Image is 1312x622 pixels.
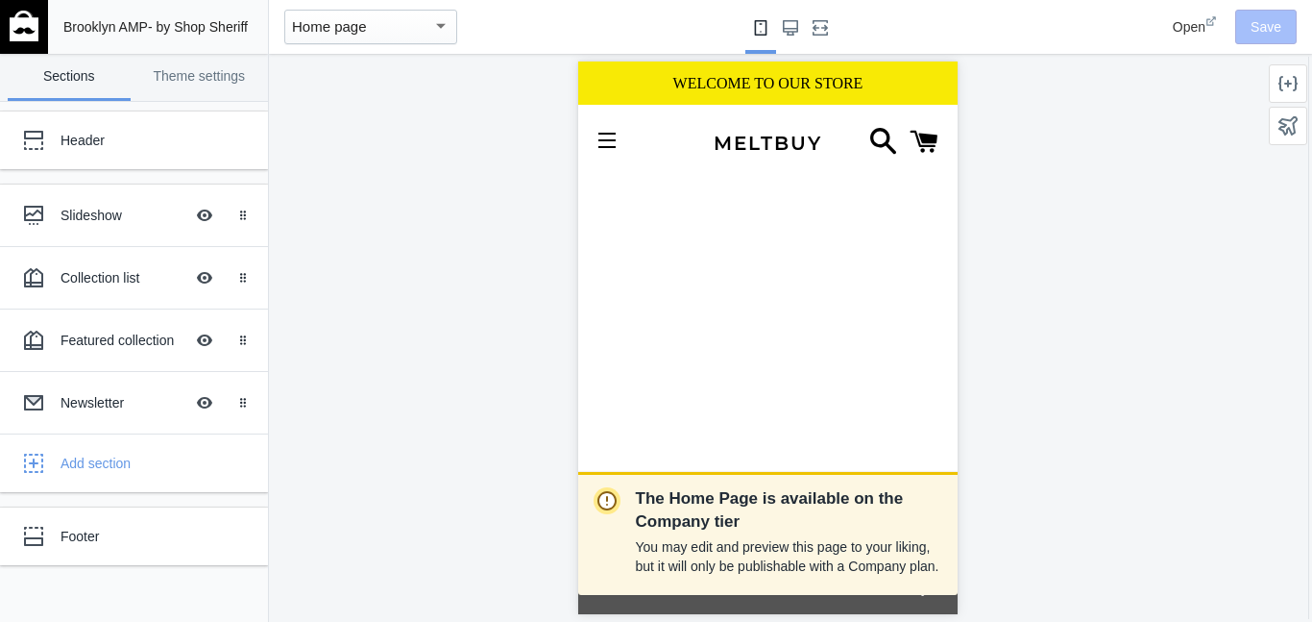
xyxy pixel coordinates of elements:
[61,527,226,546] div: Footer
[183,382,226,424] button: Hide
[61,454,254,473] div: Add section
[61,331,183,350] div: Featured collection
[10,11,38,41] img: main-logo_60x60_white.png
[183,257,226,299] button: Hide
[61,268,183,287] div: Collection list
[21,511,333,538] span: Go to full site
[636,537,942,576] p: You may edit and preview this page to your liking, but it will only be publishable with a Company...
[138,54,261,101] a: Theme settings
[183,319,226,361] button: Hide
[61,206,183,225] div: Slideshow
[8,54,131,101] a: Sections
[148,19,248,35] span: - by Shop Sheriff
[292,18,367,35] mat-select-trigger: Home page
[1173,19,1205,35] span: Open
[636,487,942,534] p: The Home Page is available on the Company tier
[63,19,148,35] span: Brooklyn AMP
[61,131,226,150] div: Header
[61,393,183,412] div: Newsletter
[183,194,226,236] button: Hide
[102,68,278,95] a: MELTBUY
